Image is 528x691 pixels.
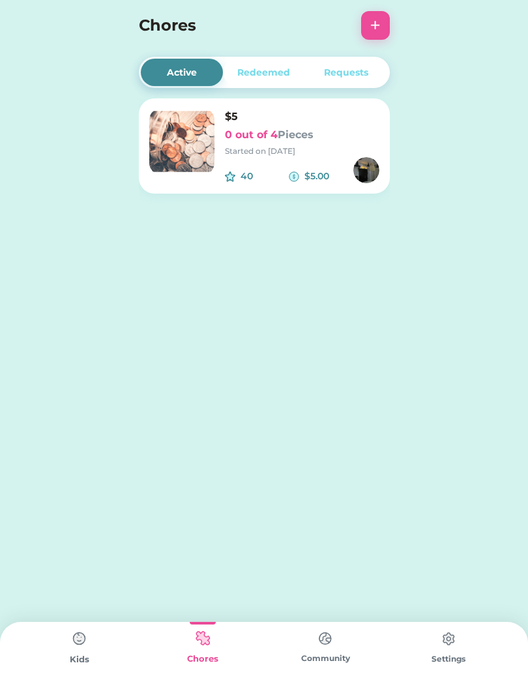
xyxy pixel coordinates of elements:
[304,169,353,183] div: $5.00
[312,626,338,651] img: type%3Dchores%2C%20state%3Ddefault.svg
[435,626,462,652] img: type%3Dchores%2C%20state%3Ddefault.svg
[289,171,299,182] img: money-cash-dollar-coin--accounting-billing-payment-cash-coin-currency-money-finance.svg
[167,66,197,80] div: Active
[324,66,368,80] div: Requests
[139,14,355,37] h4: Chores
[361,11,390,40] button: +
[225,145,379,157] div: Started on [DATE]
[387,653,510,665] div: Settings
[225,171,235,182] img: interface-favorite-star--reward-rating-rate-social-star-media-favorite-like-stars.svg
[264,653,387,664] div: Community
[18,653,141,666] div: Kids
[353,157,379,183] img: https%3A%2F%2F1dfc823d71cc564f25c7cc035732a2d8.cdn.bubble.io%2Ff1758664261957x815658369929557300%...
[278,128,314,141] font: Pieces
[66,626,93,652] img: type%3Dchores%2C%20state%3Ddefault.svg
[141,653,265,666] div: Chores
[225,127,379,143] h6: 0 out of 4
[241,169,289,183] div: 40
[225,109,379,125] h6: $5
[237,66,290,80] div: Redeemed
[149,109,214,174] img: image.png
[190,626,216,651] img: type%3Dkids%2C%20state%3Dselected.svg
